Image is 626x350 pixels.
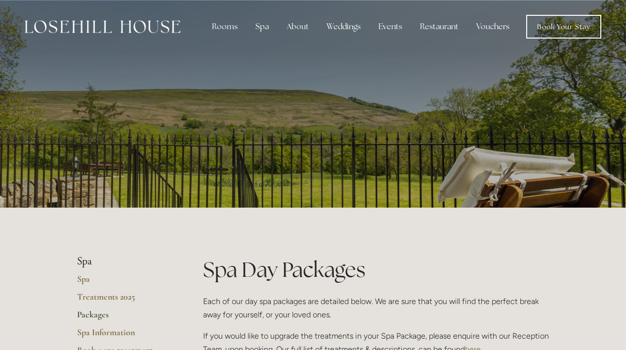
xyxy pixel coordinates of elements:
a: Book Your Stay [526,15,601,39]
h1: Spa Day Packages [203,255,549,284]
div: Restaurant [412,17,466,37]
div: Events [371,17,410,37]
a: Spa Information [77,327,171,345]
a: Vouchers [468,17,517,37]
a: Spa [77,273,171,291]
div: About [279,17,317,37]
a: Packages [77,309,171,327]
li: Spa [77,255,171,268]
p: Each of our day spa packages are detailed below. We are sure that you will find the perfect break... [203,295,549,321]
div: Spa [248,17,277,37]
a: Treatments 2025 [77,291,171,309]
div: Rooms [204,17,246,37]
img: Losehill House [25,20,180,33]
div: Weddings [319,17,369,37]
